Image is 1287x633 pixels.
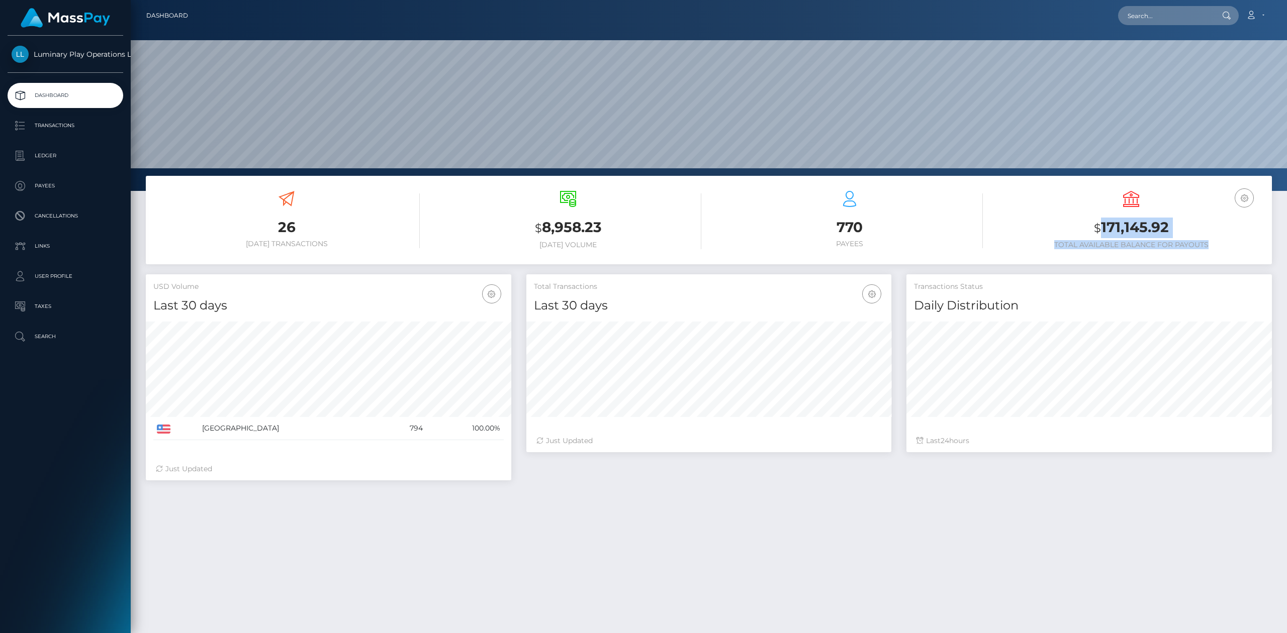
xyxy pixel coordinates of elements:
[12,299,119,314] p: Taxes
[534,297,884,314] h4: Last 30 days
[153,218,420,237] h3: 26
[916,436,1262,446] div: Last hours
[12,46,29,63] img: Luminary Play Operations Limited
[12,148,119,163] p: Ledger
[12,329,119,344] p: Search
[914,297,1264,314] h4: Daily Distribution
[12,118,119,133] p: Transactions
[914,282,1264,292] h5: Transactions Status
[8,83,123,108] a: Dashboard
[8,113,123,138] a: Transactions
[716,240,983,248] h6: Payees
[8,50,123,59] span: Luminary Play Operations Limited
[12,208,119,224] p: Cancellations
[8,143,123,168] a: Ledger
[153,297,504,314] h4: Last 30 days
[8,234,123,259] a: Links
[534,282,884,292] h5: Total Transactions
[426,417,503,440] td: 100.00%
[8,173,123,198] a: Payees
[8,324,123,349] a: Search
[435,241,701,249] h6: [DATE] Volume
[199,417,383,440] td: [GEOGRAPHIC_DATA]
[12,239,119,254] p: Links
[157,425,170,434] img: US.png
[8,264,123,289] a: User Profile
[12,269,119,284] p: User Profile
[1118,6,1213,25] input: Search...
[535,221,542,235] small: $
[146,5,188,26] a: Dashboard
[21,8,110,28] img: MassPay Logo
[8,203,123,229] a: Cancellations
[12,178,119,193] p: Payees
[998,218,1264,238] h3: 171,145.92
[153,240,420,248] h6: [DATE] Transactions
[941,436,949,445] span: 24
[998,241,1264,249] h6: Total Available Balance for Payouts
[536,436,882,446] div: Just Updated
[435,218,701,238] h3: 8,958.23
[1094,221,1101,235] small: $
[716,218,983,237] h3: 770
[8,294,123,319] a: Taxes
[383,417,427,440] td: 794
[12,88,119,103] p: Dashboard
[153,282,504,292] h5: USD Volume
[156,464,501,474] div: Just Updated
